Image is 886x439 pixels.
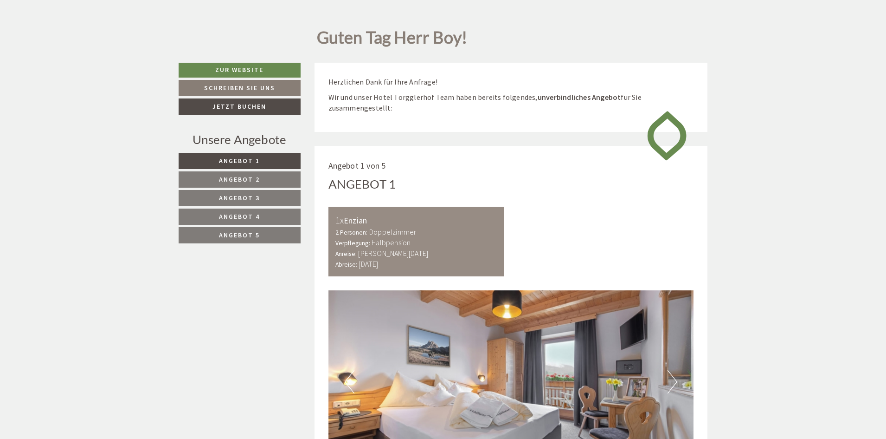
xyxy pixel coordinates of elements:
b: Doppelzimmer [369,227,416,236]
a: Zur Website [179,63,301,78]
div: Unsere Angebote [179,131,301,148]
div: Angebot 1 [328,176,396,193]
small: 10:49 [14,165,231,171]
span: Angebot 2 [219,175,260,183]
div: Enzian [335,214,497,227]
button: Previous [345,370,354,393]
button: Next [668,370,677,393]
a: Schreiben Sie uns [179,80,301,96]
b: Halbpension [372,238,411,247]
a: Jetzt buchen [179,98,301,115]
p: Wir und unser Hotel Torgglerhof Team haben bereits folgendes, für Sie zusammengestellt: [328,92,694,113]
span: Angebot 5 [219,231,260,239]
button: Senden [310,245,366,261]
span: Angebot 4 [219,212,260,221]
strong: unverbindliches Angebot [538,92,621,102]
small: Verpflegung: [335,239,370,247]
div: Montag [162,2,203,18]
span: Angebot 1 von 5 [328,160,386,171]
b: 1x [335,214,344,226]
b: [PERSON_NAME][DATE] [358,249,428,258]
b: [DATE] [359,259,378,269]
small: Abreise: [335,261,358,269]
img: image [640,103,693,169]
h1: Guten Tag Herr Boy! [317,28,468,52]
small: 2 Personen: [335,229,368,236]
span: Angebot 3 [219,194,260,202]
small: Anreise: [335,250,357,258]
span: Angebot 1 [219,157,260,165]
p: Herzlichen Dank für Ihre Anfrage! [328,77,694,87]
